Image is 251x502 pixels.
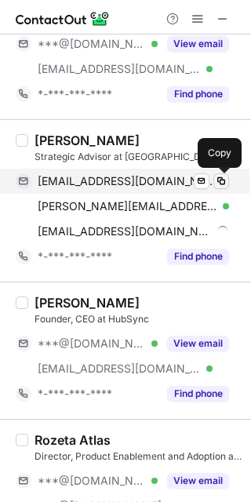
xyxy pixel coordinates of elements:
[38,62,201,76] span: [EMAIL_ADDRESS][DOMAIN_NAME]
[38,474,146,488] span: ***@[DOMAIN_NAME]
[35,150,242,164] div: Strategic Advisor at [GEOGRAPHIC_DATA]
[167,336,229,351] button: Reveal Button
[167,86,229,102] button: Reveal Button
[35,295,140,311] div: [PERSON_NAME]
[167,249,229,264] button: Reveal Button
[35,133,140,148] div: [PERSON_NAME]
[167,473,229,489] button: Reveal Button
[35,432,111,448] div: Rozeta Atlas
[167,386,229,402] button: Reveal Button
[38,199,217,213] span: [PERSON_NAME][EMAIL_ADDRESS][DOMAIN_NAME]
[38,362,201,376] span: [EMAIL_ADDRESS][DOMAIN_NAME]
[35,312,242,326] div: Founder, CEO at HubSync
[38,336,146,351] span: ***@[DOMAIN_NAME]
[35,449,242,464] div: Director, Product Enablement and Adoption at HubSync
[167,36,229,52] button: Reveal Button
[38,37,146,51] span: ***@[DOMAIN_NAME]
[38,174,217,188] span: [EMAIL_ADDRESS][DOMAIN_NAME]
[16,9,110,28] img: ContactOut v5.3.10
[38,224,212,238] span: [EMAIL_ADDRESS][DOMAIN_NAME]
